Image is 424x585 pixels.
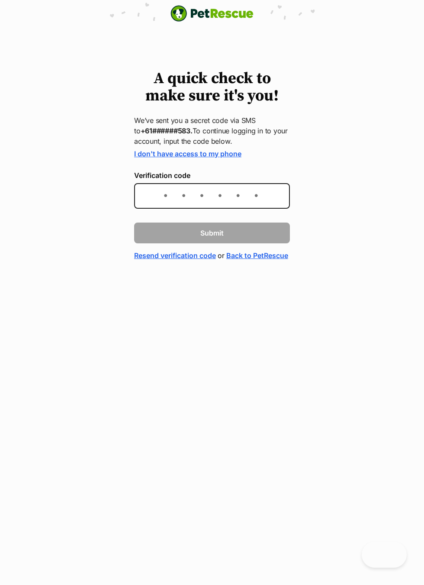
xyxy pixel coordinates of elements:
[134,223,290,243] button: Submit
[170,5,254,22] a: PetRescue
[134,115,290,146] p: We’ve sent you a secret code via SMS to To continue logging in to your account, input the code be...
[134,70,290,105] h1: A quick check to make sure it's you!
[170,5,254,22] img: logo-e224e6f780fb5917bec1dbf3a21bbac754714ae5b6737aabdf751b685950b380.svg
[134,149,241,158] a: I don't have access to my phone
[134,171,290,179] label: Verification code
[218,250,225,261] span: or
[134,183,290,209] input: Enter the 6-digit verification code sent to your device
[226,250,288,261] a: Back to PetRescue
[134,250,216,261] a: Resend verification code
[200,228,224,238] span: Submit
[141,126,193,135] strong: +61######583.
[362,542,407,568] iframe: Help Scout Beacon - Open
